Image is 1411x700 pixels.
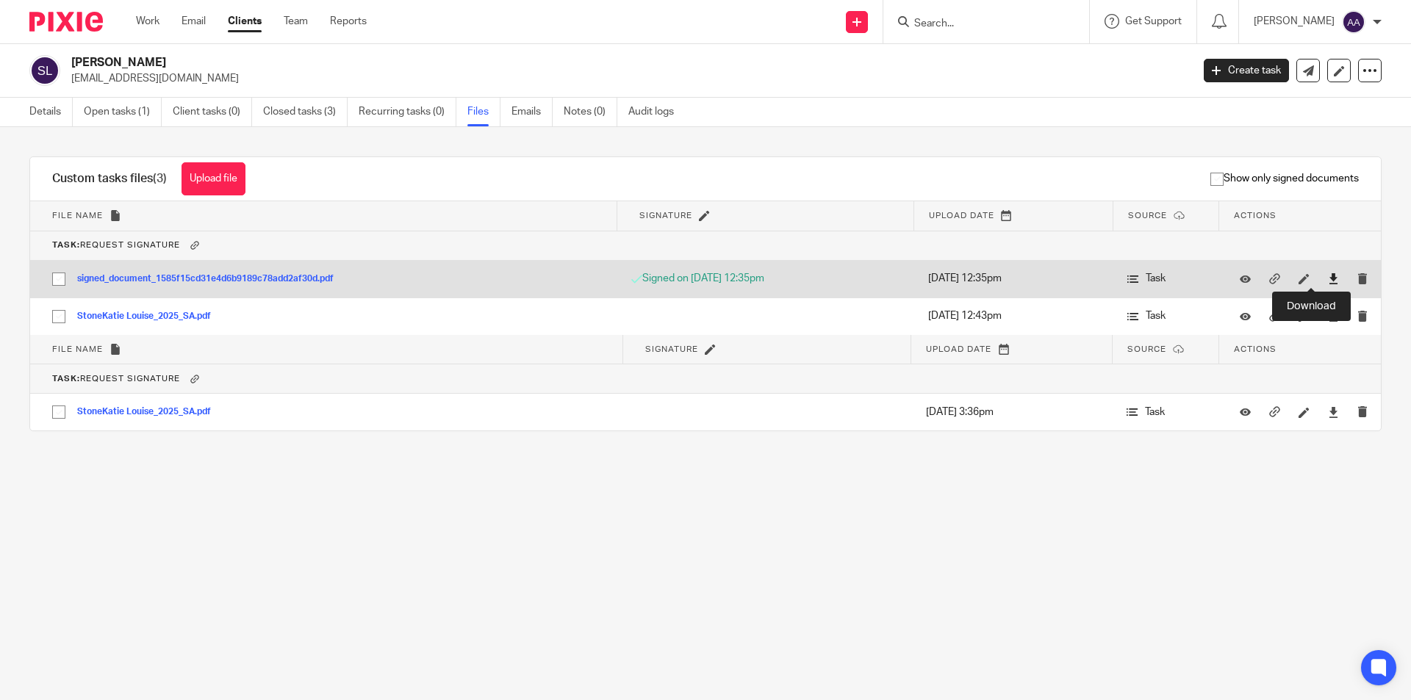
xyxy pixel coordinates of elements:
a: Create task [1204,59,1289,82]
input: Select [45,265,73,293]
span: Signature [645,345,698,353]
img: svg%3E [1342,10,1365,34]
p: [DATE] 12:43pm [928,308,1098,323]
span: Request signature [52,242,180,250]
p: Signed on [DATE] 12:35pm [631,271,899,286]
span: Get Support [1125,16,1182,26]
span: Actions [1234,212,1277,220]
button: Upload file [182,162,245,195]
button: signed_document_1585f15cd31e4d6b9189c78add2af30d.pdf [77,274,345,284]
span: Upload date [929,212,994,220]
a: Recurring tasks (0) [359,98,456,126]
a: Notes (0) [564,98,617,126]
span: Source [1127,345,1166,353]
span: Show only signed documents [1210,171,1359,186]
a: Closed tasks (3) [263,98,348,126]
h2: [PERSON_NAME] [71,55,960,71]
a: Reports [330,14,367,29]
p: [PERSON_NAME] [1254,14,1335,29]
a: Audit logs [628,98,685,126]
img: Pixie [29,12,103,32]
span: File name [52,212,103,220]
p: Task [1127,271,1204,286]
span: Request signature [52,375,180,383]
p: Task [1127,308,1204,323]
a: Clients [228,14,262,29]
span: File name [52,345,103,353]
a: Open tasks (1) [84,98,162,126]
input: Search [913,18,1045,31]
a: Email [182,14,206,29]
button: StoneKatie Louise_2025_SA.pdf [77,311,222,322]
a: Files [467,98,500,126]
h1: Custom tasks files [52,171,167,187]
b: Task: [52,242,80,250]
a: Team [284,14,308,29]
span: Actions [1234,345,1277,353]
p: [DATE] 3:36pm [926,405,1097,419]
p: Task [1127,405,1204,419]
span: (3) [153,173,167,184]
a: Client tasks (0) [173,98,252,126]
a: Download [1328,308,1339,323]
a: Download [1328,405,1339,419]
input: Select [45,398,73,426]
p: [DATE] 12:35pm [928,271,1098,286]
span: Upload date [926,345,991,353]
a: Details [29,98,73,126]
a: Work [136,14,159,29]
p: [EMAIL_ADDRESS][DOMAIN_NAME] [71,71,1182,86]
input: Select [45,303,73,331]
button: StoneKatie Louise_2025_SA.pdf [77,407,222,417]
img: svg%3E [29,55,60,86]
b: Task: [52,375,80,383]
span: Source [1128,212,1167,220]
span: Signature [639,212,692,220]
a: Download [1328,271,1339,286]
a: Emails [511,98,553,126]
